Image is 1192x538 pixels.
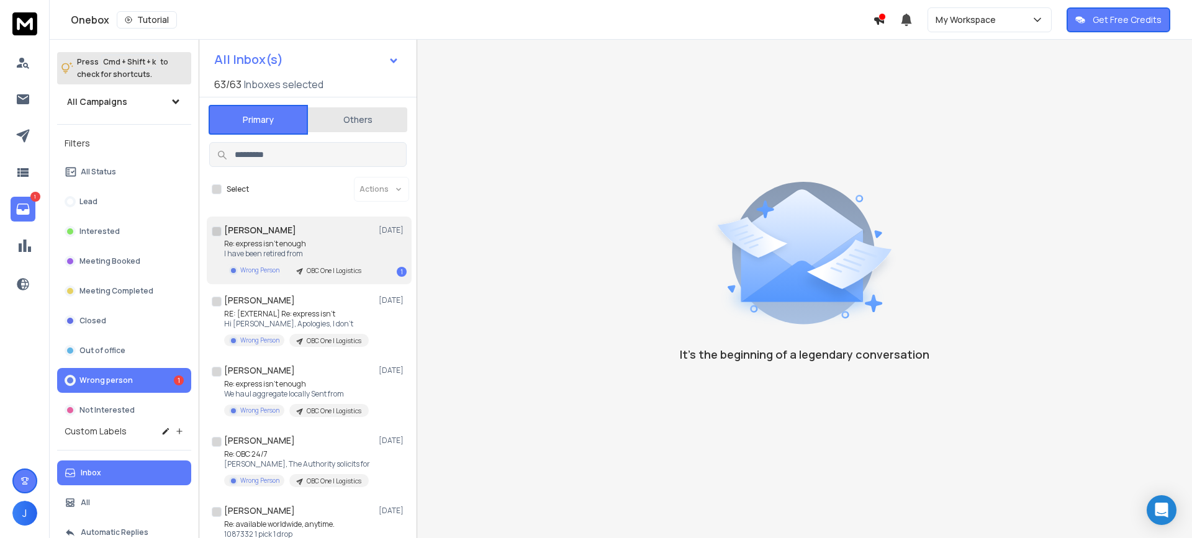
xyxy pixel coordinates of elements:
[57,368,191,393] button: Wrong person1
[101,55,158,69] span: Cmd + Shift + k
[240,406,279,415] p: Wrong Person
[224,239,369,249] p: Re: express isn't enough
[209,105,308,135] button: Primary
[12,501,37,526] button: J
[81,167,116,177] p: All Status
[57,249,191,274] button: Meeting Booked
[224,224,296,236] h1: [PERSON_NAME]
[224,309,369,319] p: RE: [EXTERNAL] Re: express isn't
[174,375,184,385] div: 1
[79,286,153,296] p: Meeting Completed
[67,96,127,108] h1: All Campaigns
[224,504,295,517] h1: [PERSON_NAME]
[680,346,929,363] p: It’s the beginning of a legendary conversation
[81,498,90,508] p: All
[379,365,407,375] p: [DATE]
[214,53,283,66] h1: All Inbox(s)
[1093,14,1162,26] p: Get Free Credits
[81,527,148,537] p: Automatic Replies
[397,267,407,277] div: 1
[214,77,242,92] span: 63 / 63
[307,406,361,416] p: OBC One | Logistics
[79,256,140,266] p: Meeting Booked
[57,135,191,152] h3: Filters
[224,459,370,469] p: [PERSON_NAME], The Authority solicits for
[57,308,191,333] button: Closed
[379,225,407,235] p: [DATE]
[307,477,361,486] p: OBC One | Logistics
[244,77,323,92] h3: Inboxes selected
[77,56,168,81] p: Press to check for shortcuts.
[224,249,369,259] p: I have been retired from
[307,266,361,276] p: OBC One | Logistics
[1067,7,1170,32] button: Get Free Credits
[204,47,409,72] button: All Inbox(s)
[11,197,35,222] a: 1
[936,14,1001,26] p: My Workspace
[379,436,407,446] p: [DATE]
[79,226,120,236] p: Interested
[79,197,97,207] p: Lead
[79,405,135,415] p: Not Interested
[224,389,369,399] p: We haul aggregate locally Sent from
[224,364,295,377] h1: [PERSON_NAME]
[224,319,369,329] p: Hi [PERSON_NAME], Apologies, I don't
[240,476,279,485] p: Wrong Person
[224,519,369,529] p: Re: available worldwide, anytime.
[57,460,191,485] button: Inbox
[224,379,369,389] p: Re: express isn't enough
[57,159,191,184] button: All Status
[79,316,106,326] p: Closed
[224,449,370,459] p: Re: OBC 24/7
[240,266,279,275] p: Wrong Person
[307,336,361,346] p: OBC One | Logistics
[57,398,191,423] button: Not Interested
[224,434,295,447] h1: [PERSON_NAME]
[79,346,125,356] p: Out of office
[30,192,40,202] p: 1
[379,506,407,516] p: [DATE]
[57,89,191,114] button: All Campaigns
[57,279,191,303] button: Meeting Completed
[57,338,191,363] button: Out of office
[57,189,191,214] button: Lead
[81,468,101,478] p: Inbox
[308,106,407,133] button: Others
[117,11,177,29] button: Tutorial
[240,336,279,345] p: Wrong Person
[57,490,191,515] button: All
[1147,495,1176,525] div: Open Intercom Messenger
[79,375,133,385] p: Wrong person
[71,11,873,29] div: Onebox
[224,294,295,307] h1: [PERSON_NAME]
[379,295,407,305] p: [DATE]
[65,425,127,437] h3: Custom Labels
[227,184,249,194] label: Select
[57,219,191,244] button: Interested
